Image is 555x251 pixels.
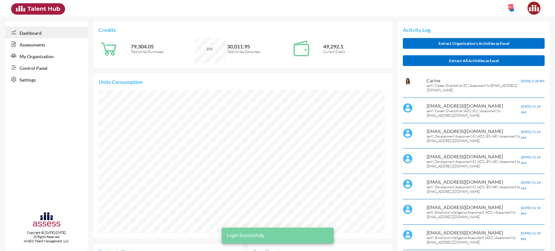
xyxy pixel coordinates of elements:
span: [DATE] 11:24 AM [521,130,541,139]
p: sent ( Development Assessment R1 (ADS) (EN/AR) ) Assessment to [EMAIL_ADDRESS][DOMAIN_NAME] [427,134,521,143]
img: default%20profile%20image.svg [403,103,413,113]
a: My Organization [5,50,88,62]
mat-icon: notifications [508,5,516,13]
img: default%20profile%20image.svg [403,154,413,164]
p: Current Credit [323,49,387,54]
p: sent ( Career Orientation R2 ) Assessment to [EMAIL_ADDRESS][DOMAIN_NAME] [427,83,521,92]
p: sent ( Career Orientation (ADS) (R1) ) Assessment to [EMAIL_ADDRESS][DOMAIN_NAME] [427,109,521,118]
span: Login Successfully [227,232,265,239]
p: 79,304.05 [131,43,195,49]
img: default%20profile%20image.svg [403,128,413,138]
p: Units Consumption [99,79,387,85]
p: [EMAIL_ADDRESS][DOMAIN_NAME] [427,205,521,210]
div: 40 [508,4,513,9]
p: [EMAIL_ADDRESS][DOMAIN_NAME] [427,179,521,185]
img: assesscompany-logo.png [32,211,61,230]
p: Carine [427,78,521,83]
p: 30,011.95 [227,43,291,49]
p: Total Unites Purchased [131,49,195,54]
p: [EMAIL_ADDRESS][DOMAIN_NAME] [427,230,521,235]
a: Settings [5,73,88,85]
p: Activity Log [403,27,545,33]
a: Dashboard [5,27,88,38]
span: [DATE] 11:24 AM [521,104,541,114]
p: [EMAIL_ADDRESS][DOMAIN_NAME] [427,128,521,134]
a: Control Panel [5,62,88,73]
span: [DATE] 11:24 AM [521,180,541,190]
button: Extract Organization's Activities as Excel [403,38,545,49]
span: [DATE] 11:10 PM [521,231,541,241]
span: [DATE] 3:38 PM [521,79,544,83]
img: default%20profile%20image.svg [403,230,413,240]
p: sent ( Emotional Intelligence Assessment (ADS) ) Assessment to [EMAIL_ADDRESS][DOMAIN_NAME] [427,210,521,219]
span: [DATE] 11:24 AM [521,155,541,165]
span: [DATE] 11:10 PM [521,206,541,216]
span: 38% [206,47,213,51]
p: Total Unites Consumed [227,49,291,54]
img: b63dac60-c124-11ea-b896-7f3761cfa582_Carine.PNG [403,78,413,85]
a: Assessments [5,38,88,50]
p: 49,292.1 [323,43,387,49]
img: default%20profile%20image.svg [403,205,413,214]
button: Extract All Activities as Excel [403,55,545,66]
p: Credits [99,27,387,33]
p: sent ( Development Assessment R1 (ADS) (EN/AR) ) Assessment to [EMAIL_ADDRESS][DOMAIN_NAME] [427,159,521,168]
p: Copyright © [DATE]-[DATE]. All Rights Reserved. ASSESS Talent Management, LLC. [5,231,88,243]
p: sent ( Emotional Intelligence Assessment (ADS) ) Assessment to [EMAIL_ADDRESS][DOMAIN_NAME] [427,235,521,244]
img: default%20profile%20image.svg [403,179,413,189]
p: [EMAIL_ADDRESS][DOMAIN_NAME] [427,154,521,159]
p: [EMAIL_ADDRESS][DOMAIN_NAME] [427,103,521,109]
p: sent ( Development Assessment R1 (ADS) (EN/AR) ) Assessment to [EMAIL_ADDRESS][DOMAIN_NAME] [427,185,521,194]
